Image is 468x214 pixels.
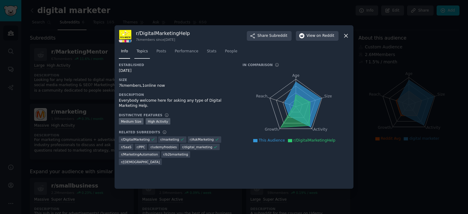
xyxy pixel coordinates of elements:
[121,49,128,54] span: Info
[292,73,300,78] tspan: Age
[324,94,332,98] tspan: Size
[175,49,198,54] span: Performance
[119,130,160,134] h3: Related Subreddits
[121,137,150,142] span: r/ DigitalMarketing
[257,33,287,39] span: Share
[137,145,145,149] span: r/ PPC
[243,63,273,67] h3: In Comparison
[314,127,328,132] tspan: Activity
[307,33,334,39] span: View
[119,68,234,74] div: [DATE]
[119,30,132,42] img: DigitalMarketingHelp
[247,31,292,41] button: ShareSubreddit
[317,33,334,39] span: on Reddit
[151,145,177,149] span: r/ udemyfreebies
[156,49,166,54] span: Posts
[259,138,285,142] span: This Audience
[121,152,158,156] span: r/ MarketingAutomation
[119,98,234,109] div: Everybody welcome here for asking any type of Digital Marketing Help.
[119,47,130,59] a: Info
[119,113,162,117] h3: Distinctive Features
[225,49,237,54] span: People
[160,137,179,142] span: r/ marketing
[121,160,160,164] span: r/ [DEMOGRAPHIC_DATA]
[172,47,200,59] a: Performance
[136,30,190,37] h3: r/ DigitalMarketingHelp
[121,145,131,149] span: r/ SaaS
[182,145,212,149] span: r/ digital_marketing
[265,127,278,132] tspan: Growth
[146,118,170,125] div: High Activity
[119,63,234,67] h3: Established
[119,93,234,97] h3: Description
[136,49,148,54] span: Topics
[119,118,144,125] div: Medium Size
[119,83,234,89] div: 7k members, 1 online now
[205,47,218,59] a: Stats
[163,152,188,156] span: r/ b2bmarketing
[269,33,287,39] span: Subreddit
[190,137,214,142] span: r/ AskMarketing
[154,47,168,59] a: Posts
[119,78,234,82] h3: Size
[296,31,339,41] button: Viewon Reddit
[293,138,335,142] span: r/DigitalMarketingHelp
[136,37,190,42] div: 7k members since [DATE]
[207,49,216,54] span: Stats
[134,47,150,59] a: Topics
[223,47,239,59] a: People
[256,94,268,98] tspan: Reach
